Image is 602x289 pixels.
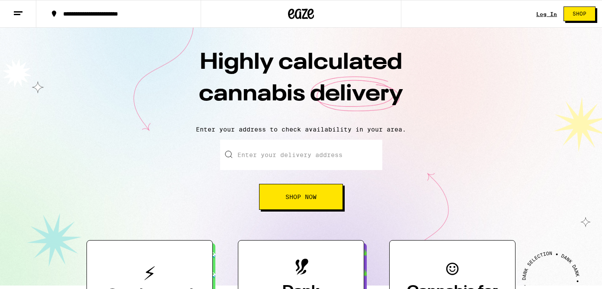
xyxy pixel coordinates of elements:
[9,126,593,133] p: Enter your address to check availability in your area.
[564,6,596,21] button: Shop
[285,194,317,200] span: Shop Now
[150,47,452,119] h1: Highly calculated cannabis delivery
[220,140,382,170] input: Enter your delivery address
[536,11,557,17] a: Log In
[573,11,586,16] span: Shop
[557,6,602,21] a: Shop
[259,184,343,210] button: Shop Now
